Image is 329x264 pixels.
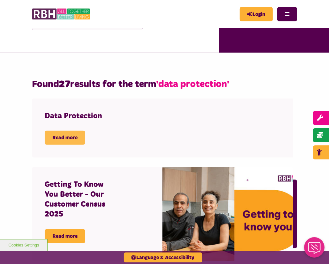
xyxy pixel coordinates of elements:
span: 'data protection' [156,79,229,89]
button: Navigation [277,7,297,21]
a: Read more Data Protection [45,131,85,145]
strong: 27 [59,79,70,89]
button: Language & Accessibility [124,253,202,262]
h4: Data Protection [45,111,242,121]
iframe: Netcall Web Assistant for live chat [300,235,329,264]
a: Read more Getting To Know You Better - Our Customer Census 2025 [45,229,85,243]
a: MyRBH [240,7,273,21]
h2: Found results for the term [32,78,297,91]
img: Caption: getting to know you [162,167,293,261]
h4: Getting To Know You Better - Our Customer Census 2025 [45,180,111,220]
img: RBH [32,6,91,22]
